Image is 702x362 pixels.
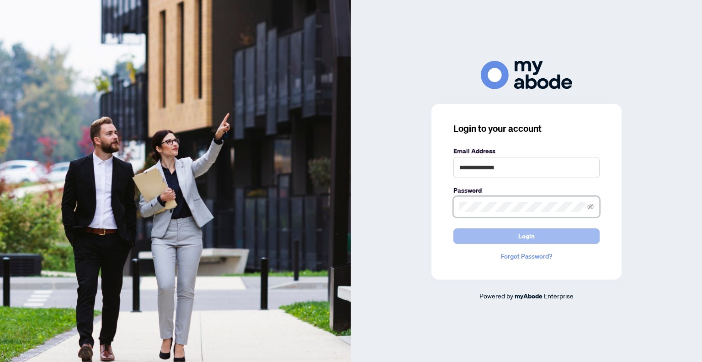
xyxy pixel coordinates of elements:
span: eye-invisible [587,204,594,210]
label: Email Address [453,146,600,156]
button: Login [453,228,600,244]
span: Powered by [479,292,513,300]
label: Password [453,185,600,195]
a: Forgot Password? [453,251,600,261]
h3: Login to your account [453,122,600,135]
a: myAbode [515,291,542,301]
span: Enterprise [544,292,574,300]
span: Login [518,229,535,243]
img: ma-logo [481,61,572,89]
